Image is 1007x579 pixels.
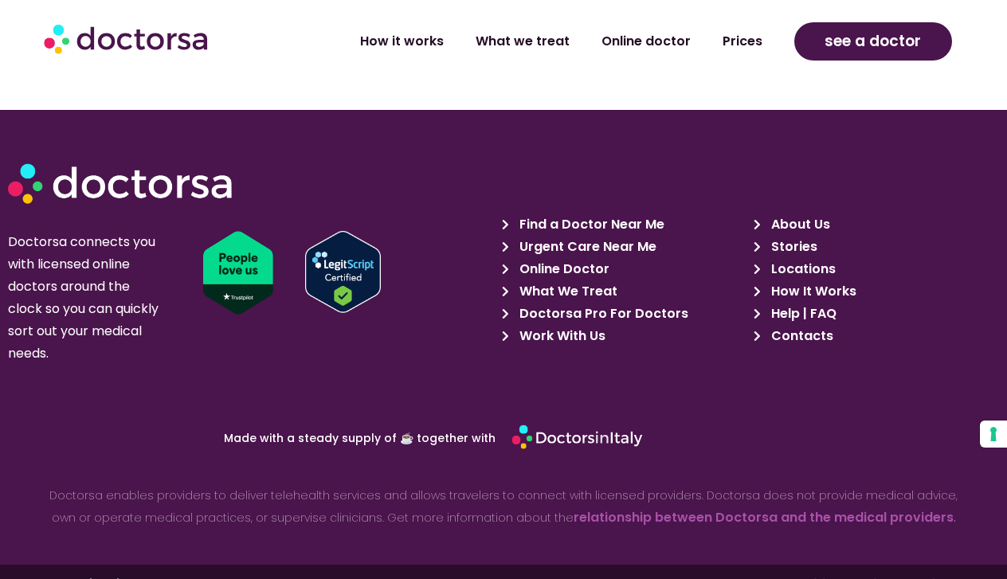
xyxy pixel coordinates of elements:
[574,508,954,526] a: relationship between Doctorsa and the medical providers
[754,258,996,280] a: Locations
[754,213,996,236] a: About Us
[515,236,656,258] span: Urgent Care Near Me
[502,303,744,325] a: Doctorsa Pro For Doctors
[305,231,511,313] a: Verify LegitScript Approval for www.doctorsa.com
[344,23,460,60] a: How it works
[825,29,921,54] span: see a doctor
[515,325,605,347] span: Work With Us
[754,280,996,303] a: How It Works
[767,325,833,347] span: Contacts
[502,258,744,280] a: Online Doctor
[75,432,496,444] p: Made with a steady supply of ☕ together with
[767,280,856,303] span: How It Works
[502,213,744,236] a: Find a Doctor Near Me
[271,23,778,60] nav: Menu
[767,303,837,325] span: Help | FAQ
[515,258,609,280] span: Online Doctor
[502,236,744,258] a: Urgent Care Near Me
[767,258,836,280] span: Locations
[502,280,744,303] a: What We Treat
[37,484,969,529] p: Doctorsa enables providers to deliver telehealth services and allows travelers to connect with li...
[305,231,381,313] img: Verify Approval for www.doctorsa.com
[754,236,996,258] a: Stories
[502,325,744,347] a: Work With Us
[754,303,996,325] a: Help | FAQ
[954,510,956,526] strong: .
[767,213,830,236] span: About Us
[8,231,160,365] p: Doctorsa connects you with licensed online doctors around the clock so you can quickly sort out y...
[767,236,817,258] span: Stories
[460,23,586,60] a: What we treat
[794,22,952,61] a: see a doctor
[980,421,1007,448] button: Your consent preferences for tracking technologies
[515,213,664,236] span: Find a Doctor Near Me
[754,325,996,347] a: Contacts
[515,280,617,303] span: What We Treat
[586,23,707,60] a: Online doctor
[515,303,688,325] span: Doctorsa Pro For Doctors
[707,23,778,60] a: Prices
